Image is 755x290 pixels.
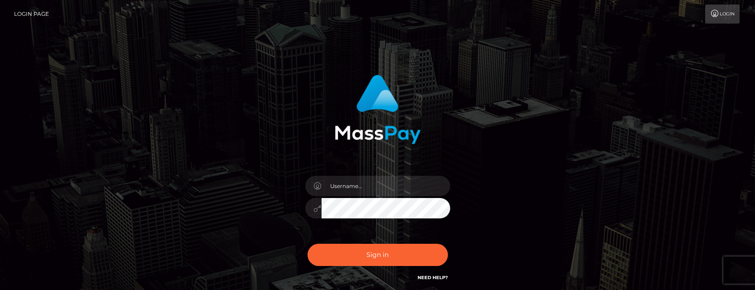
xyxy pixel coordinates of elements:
button: Sign in [308,244,448,266]
a: Need Help? [418,275,448,280]
a: Login Page [14,5,49,24]
input: Username... [322,176,450,196]
a: Login [705,5,740,24]
img: MassPay Login [335,75,421,144]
